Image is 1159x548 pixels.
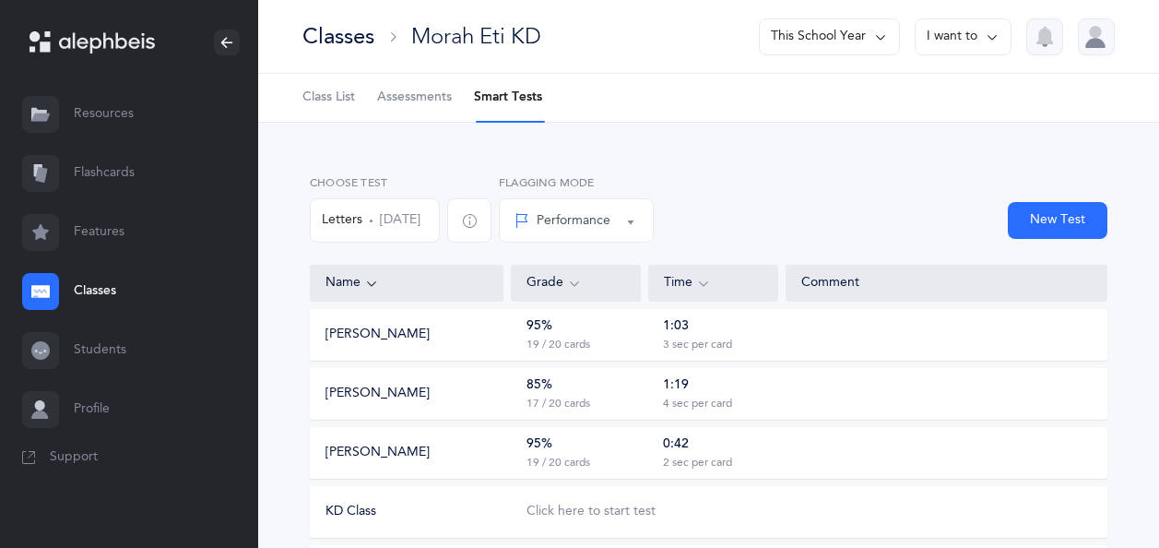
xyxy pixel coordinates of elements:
[325,385,430,403] button: [PERSON_NAME]
[499,198,654,243] button: Performance
[325,273,488,293] div: Name
[664,273,763,293] div: Time
[663,397,732,411] div: 4 sec per card
[499,174,654,191] label: Flagging Mode
[310,198,440,243] button: Letters [DATE]
[302,89,355,107] span: Class List
[322,211,362,230] span: Letters
[377,89,452,107] span: Assessments
[1008,202,1107,239] button: New Test
[663,317,689,336] div: 1:03
[411,21,541,52] div: Morah Eti KD
[310,174,440,191] label: Choose Test
[325,326,430,344] button: [PERSON_NAME]
[663,435,689,454] div: 0:42
[663,456,732,471] div: 2 sec per card
[759,18,900,55] button: This School Year
[302,21,374,52] div: Classes
[526,273,625,293] div: Grade
[514,211,610,231] div: Performance
[325,444,430,462] button: [PERSON_NAME]
[526,435,552,454] div: 95%
[915,18,1011,55] button: I want to
[325,503,376,521] button: KD Class
[663,338,732,352] div: 3 sec per card
[801,274,1092,292] div: Comment
[526,397,590,411] div: 17 / 20 cards
[526,338,590,352] div: 19 / 20 cards
[526,317,552,336] div: 95%
[526,456,590,471] div: 19 / 20 cards
[526,503,656,521] div: Click here to start test
[663,376,689,395] div: 1:19
[50,448,98,467] span: Support
[526,376,552,395] div: 85%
